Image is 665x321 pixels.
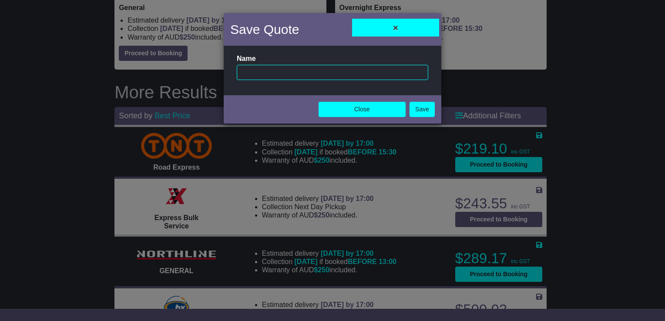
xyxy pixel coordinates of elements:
button: Close [319,102,406,117]
span: × [393,23,398,33]
button: Close [352,19,439,37]
h4: Save Quote [230,20,299,39]
a: Save [410,102,435,117]
label: Name [237,54,256,63]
